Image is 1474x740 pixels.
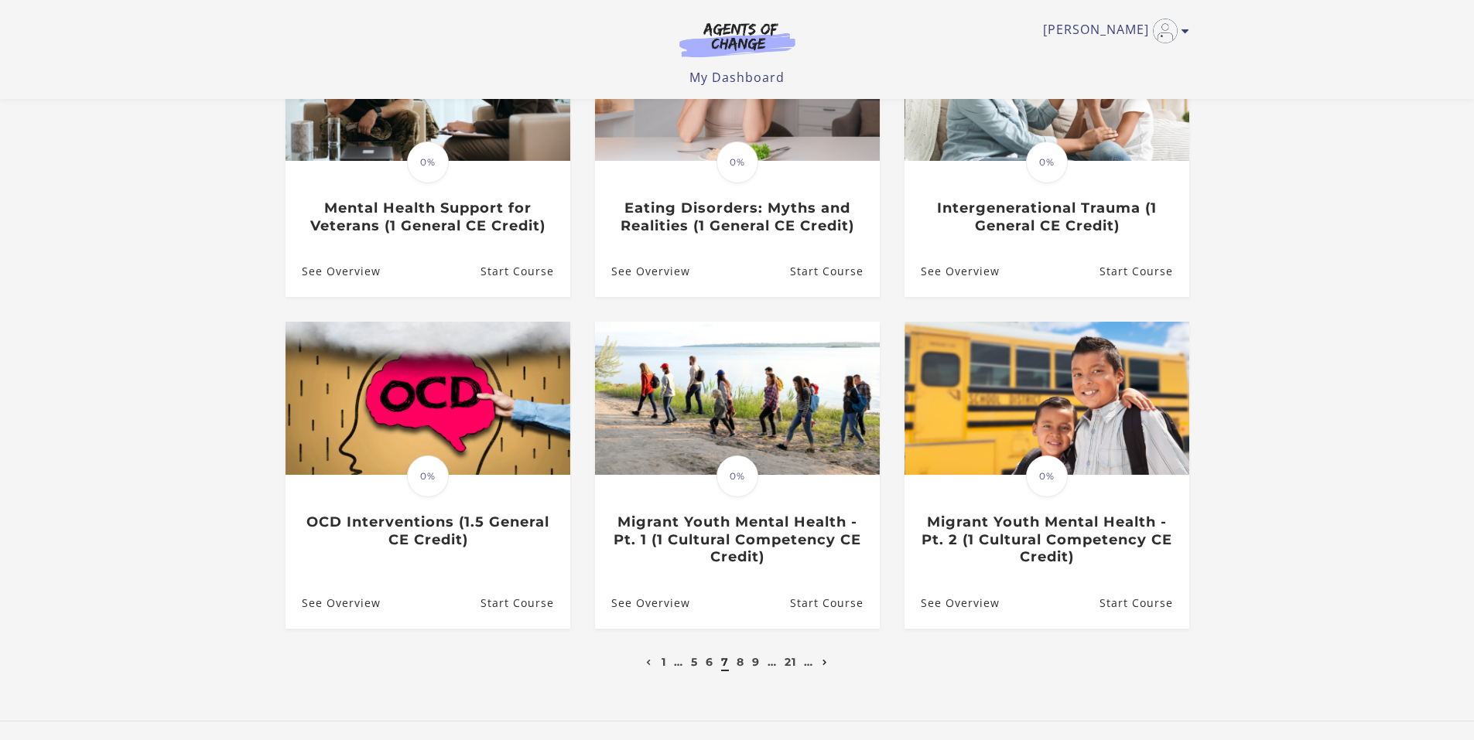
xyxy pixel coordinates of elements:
[286,247,381,297] a: Mental Health Support for Veterans (1 General CE Credit): See Overview
[737,655,744,669] a: 8
[480,247,569,297] a: Mental Health Support for Veterans (1 General CE Credit): Resume Course
[611,199,863,234] h3: Eating Disorders: Myths and Realities (1 General CE Credit)
[716,142,758,183] span: 0%
[789,247,879,297] a: Eating Disorders: Myths and Realities (1 General CE Credit): Resume Course
[302,513,553,548] h3: OCD Interventions (1.5 General CE Credit)
[716,455,758,497] span: 0%
[785,655,796,669] a: 21
[804,655,813,669] a: …
[480,578,569,628] a: OCD Interventions (1.5 General CE Credit): Resume Course
[674,655,683,669] a: …
[642,655,655,669] a: Previous page
[663,22,812,57] img: Agents of Change Logo
[611,513,863,566] h3: Migrant Youth Mental Health - Pt. 1 (1 Cultural Competency CE Credit)
[691,655,698,669] a: 5
[595,247,690,297] a: Eating Disorders: Myths and Realities (1 General CE Credit): See Overview
[1026,142,1068,183] span: 0%
[662,655,666,669] a: 1
[595,578,690,628] a: Migrant Youth Mental Health - Pt. 1 (1 Cultural Competency CE Credit): See Overview
[768,655,777,669] a: …
[1043,19,1182,43] a: Toggle menu
[302,199,553,234] h3: Mental Health Support for Veterans (1 General CE Credit)
[407,142,449,183] span: 0%
[789,578,879,628] a: Migrant Youth Mental Health - Pt. 1 (1 Cultural Competency CE Credit): Resume Course
[905,578,1000,628] a: Migrant Youth Mental Health - Pt. 2 (1 Cultural Competency CE Credit): See Overview
[921,199,1172,234] h3: Intergenerational Trauma (1 General CE Credit)
[286,578,381,628] a: OCD Interventions (1.5 General CE Credit): See Overview
[689,69,785,86] a: My Dashboard
[1099,247,1188,297] a: Intergenerational Trauma (1 General CE Credit): Resume Course
[752,655,760,669] a: 9
[1099,578,1188,628] a: Migrant Youth Mental Health - Pt. 2 (1 Cultural Competency CE Credit): Resume Course
[819,655,832,669] a: Next page
[905,247,1000,297] a: Intergenerational Trauma (1 General CE Credit): See Overview
[1026,455,1068,497] span: 0%
[921,513,1172,566] h3: Migrant Youth Mental Health - Pt. 2 (1 Cultural Competency CE Credit)
[706,655,713,669] a: 6
[721,655,729,669] a: 7
[407,455,449,497] span: 0%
